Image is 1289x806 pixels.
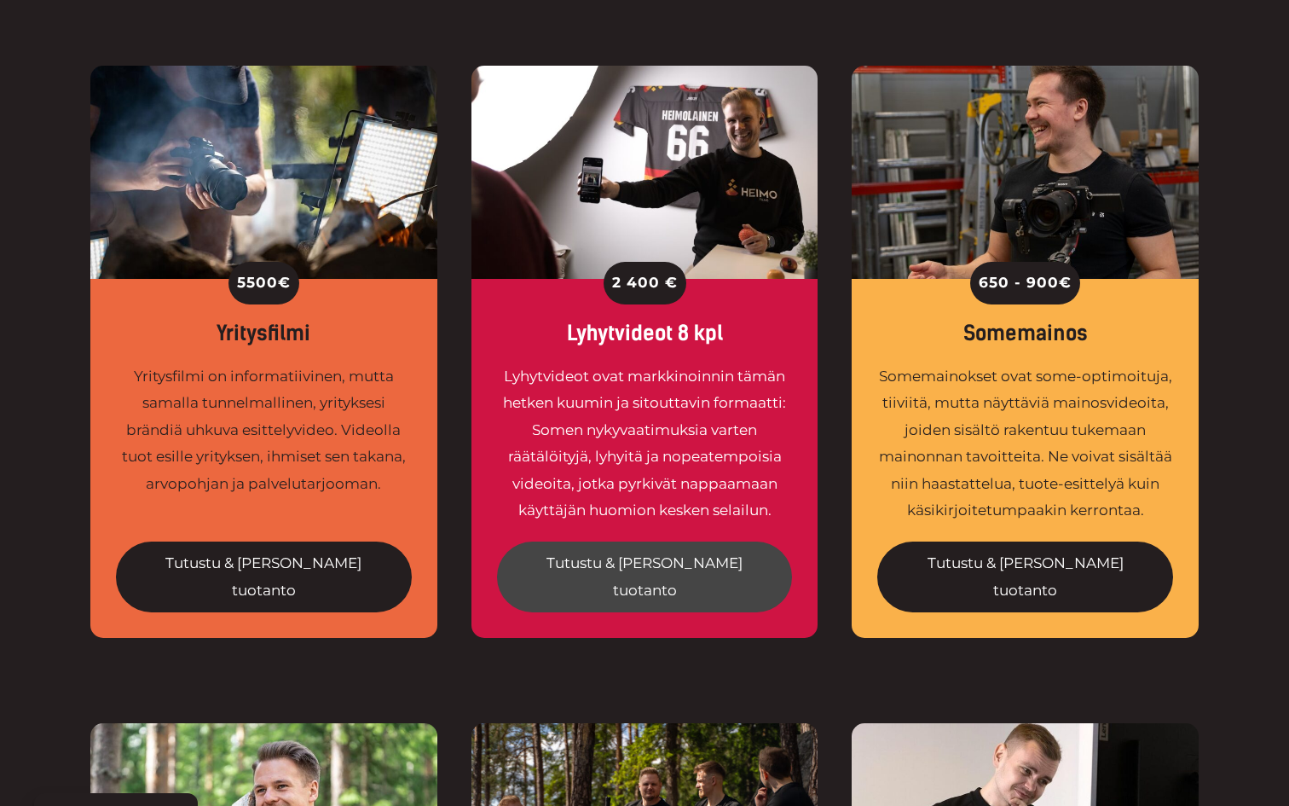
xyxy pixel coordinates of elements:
[877,363,1173,525] div: Somemainokset ovat some-optimoituja, tiiviitä, mutta näyttäviä mainosvideoita, joiden sisältö rak...
[116,322,412,346] div: Yritysfilmi
[604,262,686,304] div: 2 400 €
[877,322,1173,346] div: Somemainos
[497,542,793,612] a: Tutustu & [PERSON_NAME] tuotanto
[877,542,1173,612] a: Tutustu & [PERSON_NAME] tuotanto
[471,66,818,279] img: Somevideo on tehokas formaatti digimarkkinointiin.
[497,322,793,346] div: Lyhytvideot 8 kpl
[852,66,1199,279] img: Videokuvaaja William gimbal kädessä hymyilemässä asiakkaan varastotiloissa kuvauksissa.
[278,270,291,297] span: €
[228,262,299,304] div: 5500
[1059,270,1072,297] span: €
[116,363,412,525] div: Yritysfilmi on informatiivinen, mutta samalla tunnelmallinen, yrityksesi brändiä uhkuva esittelyv...
[90,66,437,279] img: Yritysvideo tuo yrityksesi parhaat puolet esiiin kiinnostavalla tavalla.
[497,363,793,525] div: Lyhytvideot ovat markkinoinnin tämän hetken kuumin ja sitouttavin formaatti: Somen nykyvaatimuksi...
[116,542,412,612] a: Tutustu & [PERSON_NAME] tuotanto
[970,262,1080,304] div: 650 - 900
